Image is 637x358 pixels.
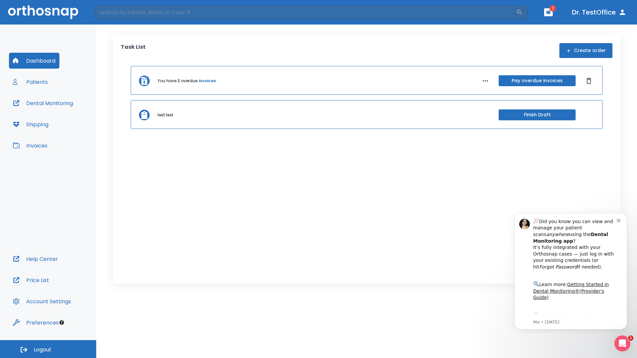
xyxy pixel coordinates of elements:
[158,112,173,118] p: test test
[584,76,594,86] button: Dismiss
[59,320,65,326] div: Tooltip anchor
[614,335,630,351] iframe: Intercom live chat
[8,5,78,19] img: Orthosnap
[9,293,75,309] button: Account Settings
[9,272,53,288] button: Price List
[199,78,216,84] a: invoices
[112,10,118,16] button: Dismiss notification
[9,138,51,153] button: Invoices
[549,5,556,12] span: 1
[499,75,576,86] button: Pay overdue invoices
[9,251,62,267] button: Help Center
[29,104,112,138] div: Download the app: | ​ Let us know if you need help getting started!
[628,335,633,341] span: 1
[9,53,59,69] button: Dashboard
[158,78,197,84] p: You have 3 overdue
[9,116,52,132] button: Shipping
[569,6,629,18] button: Dr. TestOffice
[121,43,146,58] p: Task List
[504,207,637,333] iframe: Intercom notifications message
[9,95,77,111] button: Dental Monitoring
[34,346,51,353] span: Logout
[95,6,516,19] input: Search by Patient Name or Case #
[29,112,112,118] p: Message from Ma, sent 4w ago
[559,43,612,58] button: Create order
[9,315,63,330] button: Preferences
[29,106,88,118] a: App Store
[9,74,52,90] button: Patients
[499,109,576,120] button: Finish Draft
